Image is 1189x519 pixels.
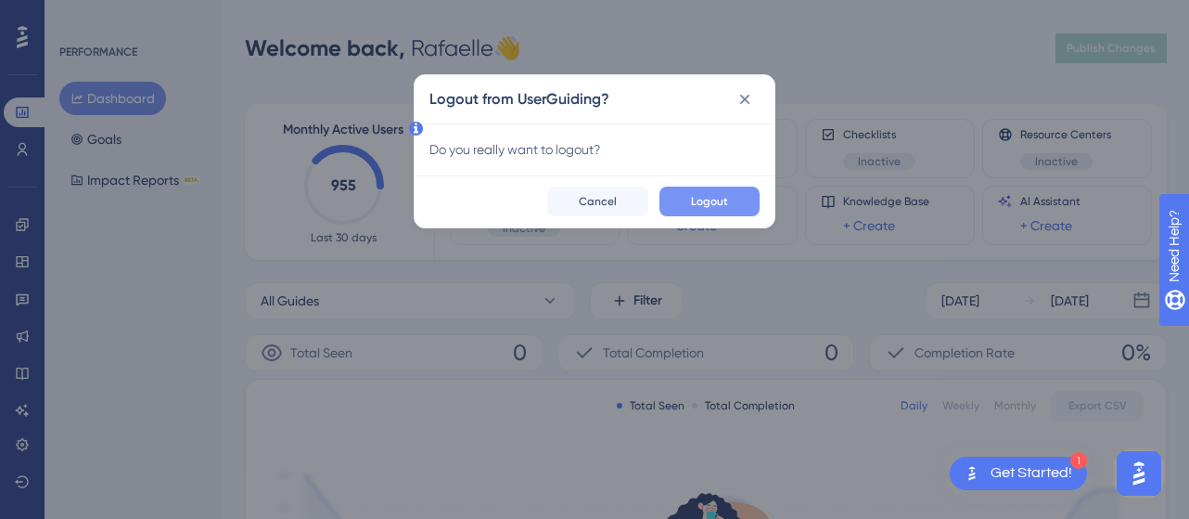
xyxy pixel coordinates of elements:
[961,462,983,485] img: launcher-image-alternative-text
[691,194,728,209] span: Logout
[1070,452,1087,469] div: 1
[429,138,760,161] div: Do you really want to logout?
[1111,446,1167,501] iframe: UserGuiding AI Assistant Launcher
[950,457,1087,490] div: Open Get Started! checklist, remaining modules: 1
[991,463,1072,484] div: Get Started!
[579,194,617,209] span: Cancel
[44,5,116,27] span: Need Help?
[429,88,609,110] h2: Logout from UserGuiding?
